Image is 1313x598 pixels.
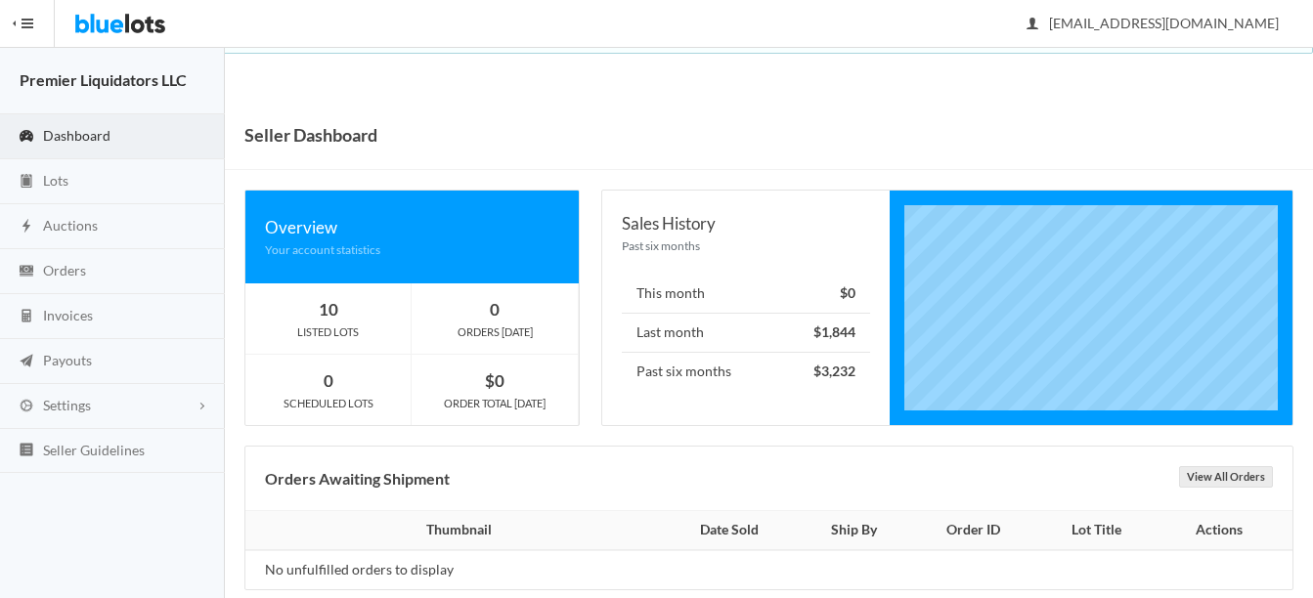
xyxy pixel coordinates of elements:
strong: Premier Liquidators LLC [20,70,187,89]
th: Date Sold [662,511,798,550]
span: [EMAIL_ADDRESS][DOMAIN_NAME] [1028,15,1279,31]
div: LISTED LOTS [245,323,411,341]
div: Sales History [622,210,870,236]
ion-icon: list box [17,442,36,460]
span: Auctions [43,217,98,234]
strong: $0 [485,370,504,391]
ion-icon: clipboard [17,173,36,192]
div: Past six months [622,236,870,255]
strong: 10 [319,299,338,320]
li: Past six months [622,352,870,391]
h1: Seller Dashboard [244,120,377,149]
b: Orders Awaiting Shipment [265,469,450,488]
div: Overview [265,214,559,240]
div: SCHEDULED LOTS [245,395,411,412]
strong: $0 [840,284,855,301]
span: Payouts [43,352,92,368]
th: Thumbnail [245,511,662,550]
span: Dashboard [43,127,110,144]
ion-icon: person [1023,16,1042,34]
strong: $3,232 [813,363,855,379]
th: Order ID [910,511,1037,550]
td: No unfulfilled orders to display [245,550,662,589]
ion-icon: calculator [17,308,36,326]
span: Seller Guidelines [43,442,145,458]
th: Ship By [798,511,910,550]
span: Lots [43,172,68,189]
strong: 0 [490,299,500,320]
span: Settings [43,397,91,413]
a: View All Orders [1179,466,1273,488]
span: Orders [43,262,86,278]
li: This month [622,275,870,314]
ion-icon: cash [17,263,36,281]
div: ORDERS [DATE] [412,323,578,341]
div: ORDER TOTAL [DATE] [412,395,578,412]
strong: $1,844 [813,323,855,340]
strong: 0 [324,370,333,391]
th: Lot Title [1037,511,1157,550]
div: Your account statistics [265,240,559,259]
ion-icon: flash [17,218,36,236]
li: Last month [622,313,870,353]
ion-icon: paper plane [17,353,36,371]
ion-icon: cog [17,398,36,416]
ion-icon: speedometer [17,128,36,147]
th: Actions [1157,511,1292,550]
span: Invoices [43,307,93,323]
